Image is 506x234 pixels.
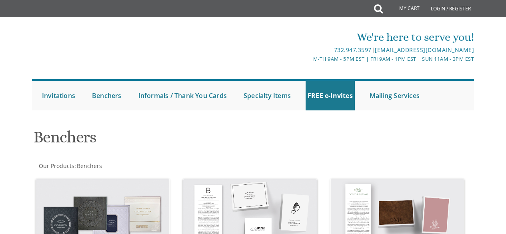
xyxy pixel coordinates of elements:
[180,55,474,63] div: M-Th 9am - 5pm EST | Fri 9am - 1pm EST | Sun 11am - 3pm EST
[32,162,253,170] div: :
[368,81,422,110] a: Mailing Services
[136,81,229,110] a: Informals / Thank You Cards
[77,162,102,170] span: Benchers
[382,1,425,17] a: My Cart
[38,162,74,170] a: Our Products
[180,45,474,55] div: |
[90,81,124,110] a: Benchers
[34,128,322,152] h1: Benchers
[334,46,372,54] a: 732.947.3597
[76,162,102,170] a: Benchers
[180,29,474,45] div: We're here to serve you!
[375,46,474,54] a: [EMAIL_ADDRESS][DOMAIN_NAME]
[306,81,355,110] a: FREE e-Invites
[40,81,77,110] a: Invitations
[242,81,293,110] a: Specialty Items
